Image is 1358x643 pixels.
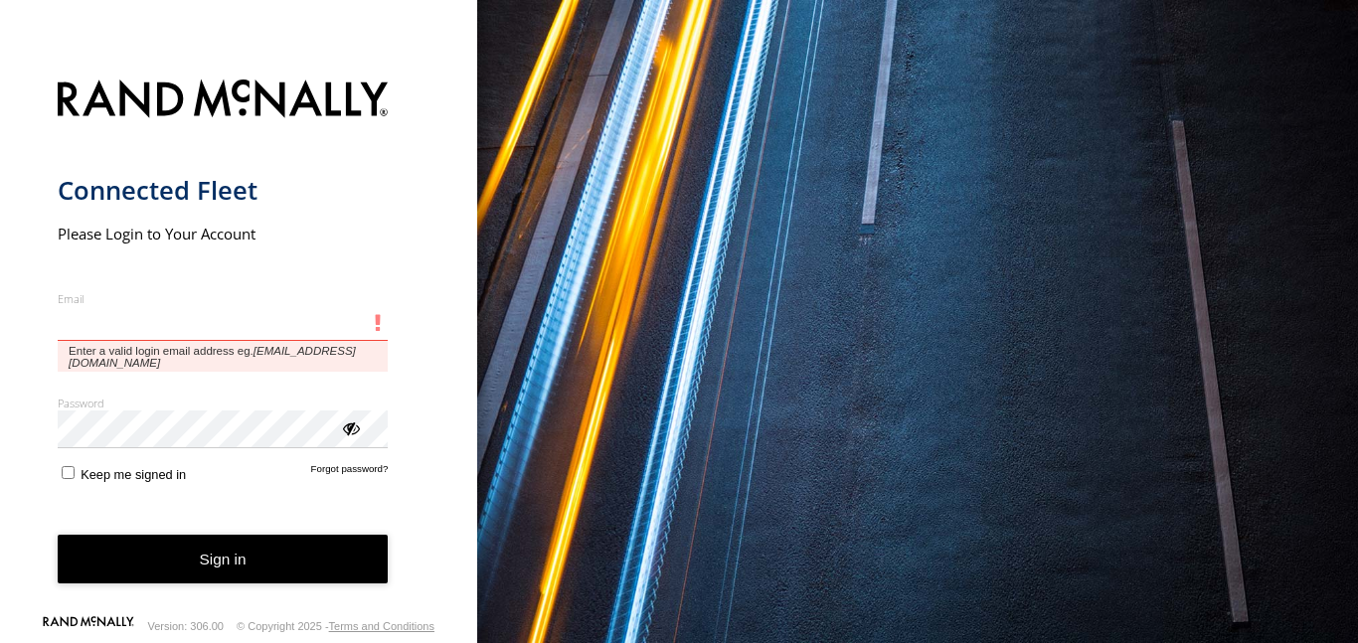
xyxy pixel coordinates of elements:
form: main [58,68,421,615]
button: Sign in [58,535,389,583]
label: Password [58,396,389,410]
span: Enter a valid login email address eg. [58,341,389,372]
img: Rand McNally [58,76,389,126]
label: Email [58,291,389,306]
a: Terms and Conditions [329,620,434,632]
input: Keep me signed in [62,466,75,479]
div: ViewPassword [340,417,360,437]
h2: Please Login to Your Account [58,224,389,243]
a: Forgot password? [311,463,389,482]
a: Visit our Website [43,616,134,636]
div: Version: 306.00 [148,620,224,632]
span: Keep me signed in [81,467,186,482]
em: [EMAIL_ADDRESS][DOMAIN_NAME] [69,345,356,369]
h1: Connected Fleet [58,174,389,207]
div: © Copyright 2025 - [237,620,434,632]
